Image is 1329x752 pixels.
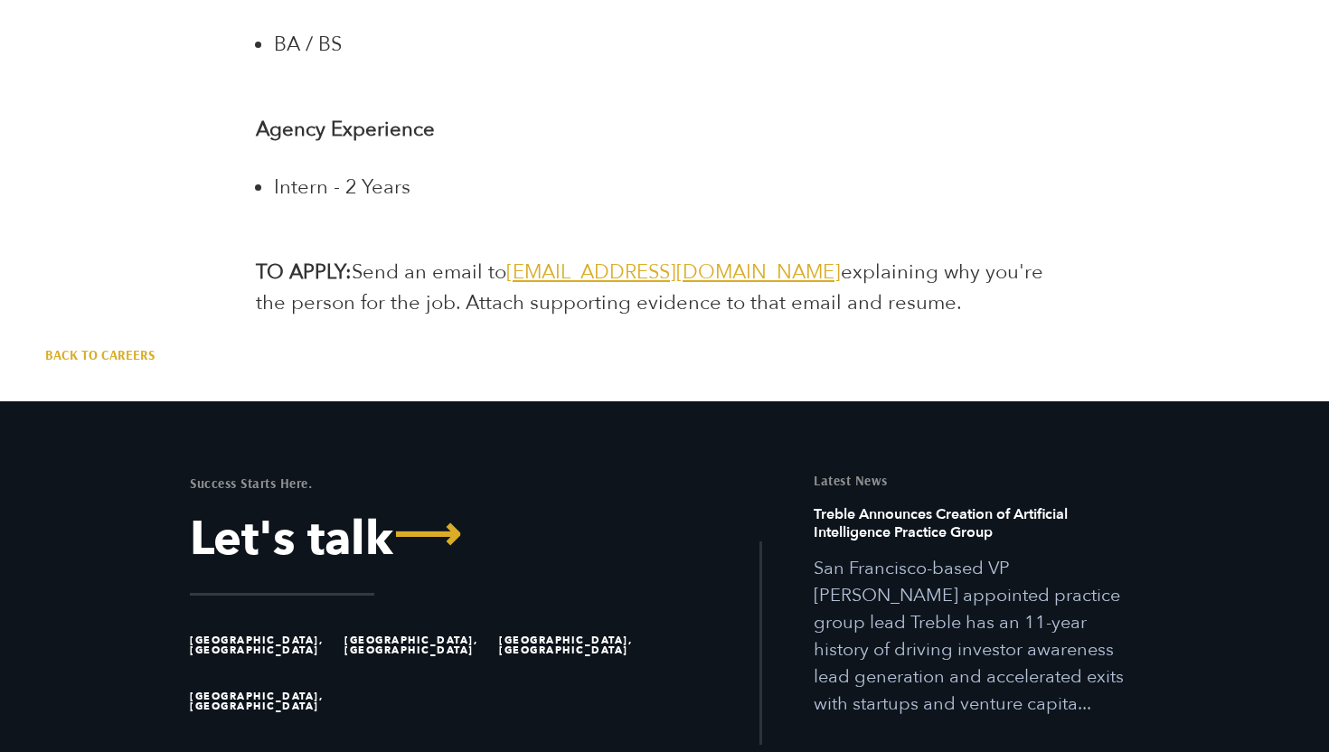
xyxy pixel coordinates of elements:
p: San Francisco-based VP [PERSON_NAME] appointed practice group lead Treble has an 11-year history ... [814,555,1139,718]
li: BA / BS [274,29,1072,60]
mark: Success Starts Here. [190,475,312,492]
b: TO APPLY: [256,258,352,286]
li: [GEOGRAPHIC_DATA], [GEOGRAPHIC_DATA] [190,617,336,673]
a: Let's Talk [190,516,651,563]
h5: Latest News [814,474,1139,487]
a: Back to Careers [45,346,155,364]
li: [GEOGRAPHIC_DATA], [GEOGRAPHIC_DATA] [344,617,491,673]
li: [GEOGRAPHIC_DATA], [GEOGRAPHIC_DATA] [190,673,336,729]
a: [EMAIL_ADDRESS][DOMAIN_NAME] [506,258,841,286]
h6: Treble Announces Creation of Artificial Intelligence Practice Group [814,505,1139,555]
a: Read this article [814,505,1139,718]
li: Intern - 2 Years [274,172,1072,202]
strong: Agency Experience [256,116,435,143]
li: [GEOGRAPHIC_DATA], [GEOGRAPHIC_DATA] [499,617,646,673]
span: Send an email to [352,258,506,286]
span: ⟶ [393,512,461,559]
